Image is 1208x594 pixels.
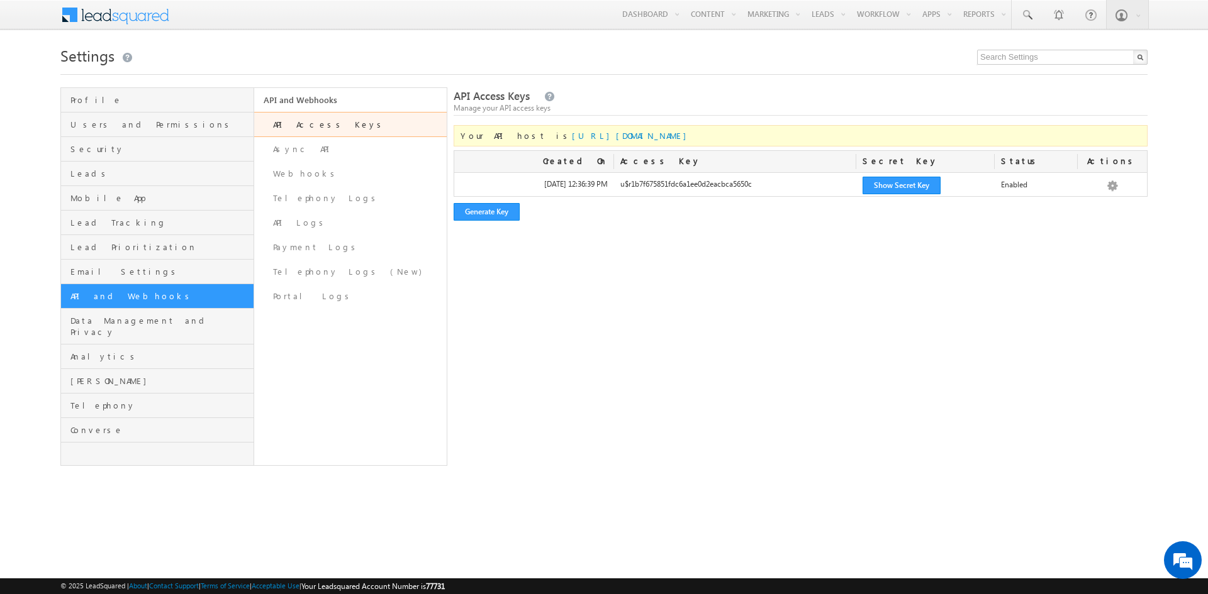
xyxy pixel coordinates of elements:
a: Terms of Service [201,581,250,590]
a: About [129,581,147,590]
a: Converse [61,418,254,443]
span: API and Webhooks [70,290,250,302]
a: Leads [61,162,254,186]
a: API Access Keys [254,112,447,137]
a: Webhooks [254,162,447,186]
a: Telephony Logs (New) [254,260,447,284]
span: Data Management and Privacy [70,315,250,338]
input: Search Settings [977,50,1148,65]
a: Mobile App [61,186,254,211]
a: Users and Permissions [61,113,254,137]
div: Status [995,151,1078,172]
span: Email Settings [70,266,250,277]
span: Telephony [70,400,250,411]
span: © 2025 LeadSquared | | | | | [60,580,445,592]
a: Acceptable Use [252,581,299,590]
span: Security [70,143,250,155]
a: [PERSON_NAME] [61,369,254,393]
span: Leads [70,168,250,179]
a: Security [61,137,254,162]
div: [DATE] 12:36:39 PM [454,179,613,196]
a: Async API [254,137,447,162]
div: Created On [454,151,613,172]
div: Manage your API access keys [454,102,1148,114]
a: Lead Prioritization [61,235,254,260]
button: Generate Key [454,203,520,221]
div: Secret Key [856,151,995,172]
span: 77731 [426,581,445,591]
a: Analytics [61,344,254,369]
span: Users and Permissions [70,119,250,130]
a: Telephony [61,393,254,418]
span: Analytics [70,351,250,362]
a: Portal Logs [254,284,447,309]
div: u$r1b7f675851fdc6a1ee0d2eacbca5650c [614,179,856,196]
a: API Logs [254,211,447,235]
a: Profile [61,88,254,113]
a: API and Webhooks [254,88,447,112]
span: Converse [70,424,250,436]
button: Show Secret Key [863,177,941,194]
a: Telephony Logs [254,186,447,211]
a: Payment Logs [254,235,447,260]
span: [PERSON_NAME] [70,375,250,387]
span: Lead Tracking [70,217,250,228]
span: Your API host is [461,130,693,141]
a: Contact Support [149,581,199,590]
div: Actions [1078,151,1147,172]
span: Lead Prioritization [70,241,250,253]
a: Email Settings [61,260,254,284]
div: Enabled [995,179,1078,196]
a: Data Management and Privacy [61,309,254,344]
span: Profile [70,94,250,106]
a: [URL][DOMAIN_NAME] [572,130,693,141]
span: Settings [60,45,115,65]
span: API Access Keys [454,89,530,103]
div: Access Key [614,151,856,172]
span: Your Leadsquared Account Number is [301,581,445,591]
a: Lead Tracking [61,211,254,235]
span: Mobile App [70,192,250,204]
a: API and Webhooks [61,284,254,309]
